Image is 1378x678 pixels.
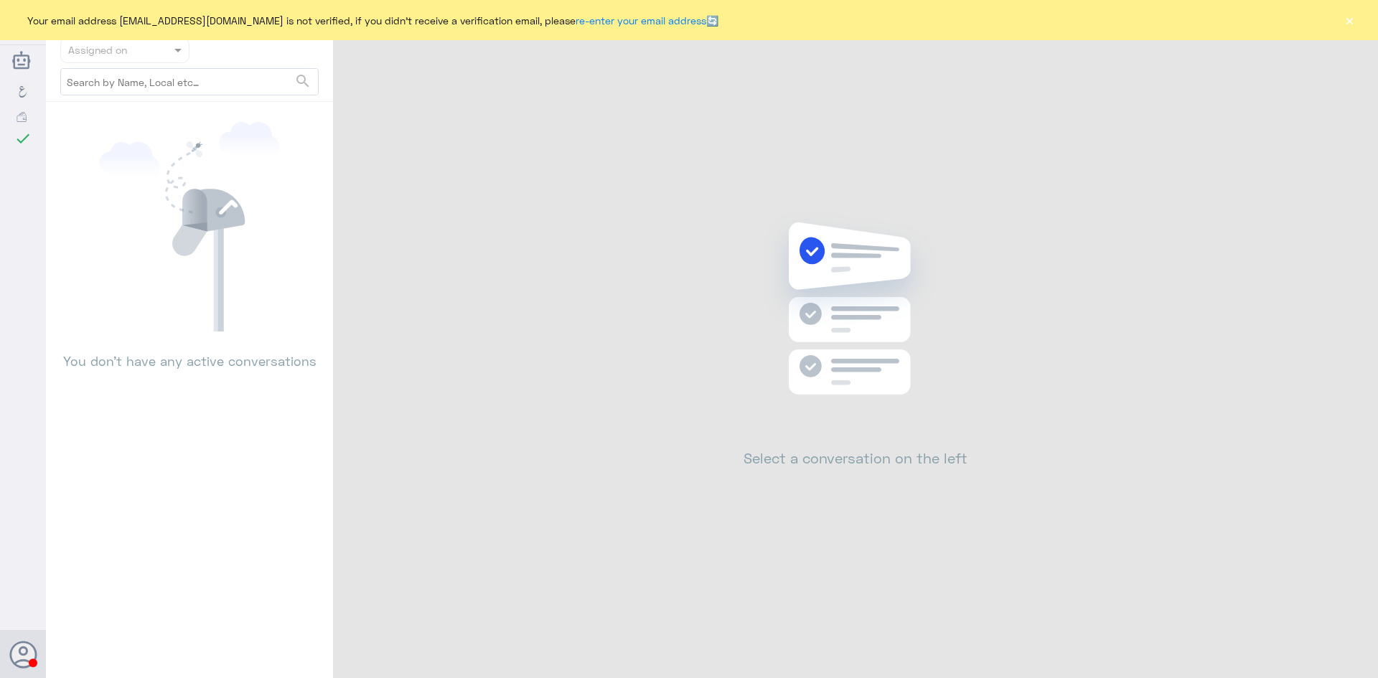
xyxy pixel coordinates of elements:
[14,130,32,147] i: check
[744,449,967,466] h2: Select a conversation on the left
[9,641,37,668] button: Avatar
[294,70,311,93] button: search
[61,69,318,95] input: Search by Name, Local etc…
[60,331,319,371] p: You don’t have any active conversations
[27,13,718,28] span: Your email address [EMAIL_ADDRESS][DOMAIN_NAME] is not verified, if you didn't receive a verifica...
[576,14,706,27] a: re-enter your email address
[294,72,311,90] span: search
[1342,13,1356,27] button: ×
